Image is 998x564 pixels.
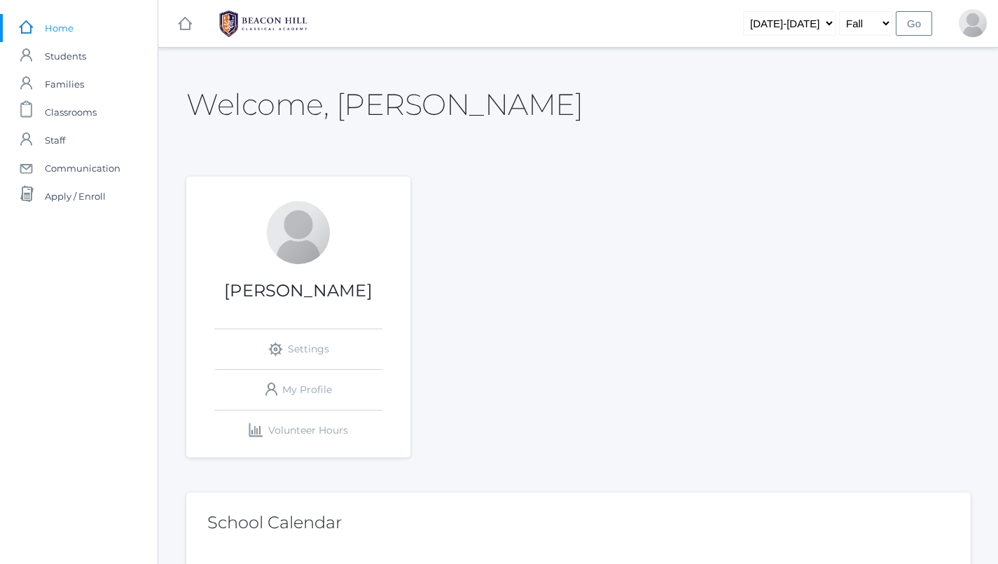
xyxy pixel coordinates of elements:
h1: [PERSON_NAME] [186,282,410,300]
span: Classrooms [45,98,97,126]
h2: School Calendar [207,514,950,532]
h2: Welcome, [PERSON_NAME] [186,88,583,121]
a: My Profile [214,370,382,410]
span: Communication [45,154,120,182]
div: Lydia Chaffin [959,9,987,37]
span: Families [45,70,84,98]
span: Apply / Enroll [45,182,106,210]
a: Settings [214,329,382,369]
a: Volunteer Hours [214,411,382,450]
img: 1_BHCALogos-05.png [211,6,316,41]
div: Lydia Chaffin [267,201,330,264]
span: Students [45,42,86,70]
span: Staff [45,126,65,154]
span: Home [45,14,74,42]
input: Go [896,11,932,36]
